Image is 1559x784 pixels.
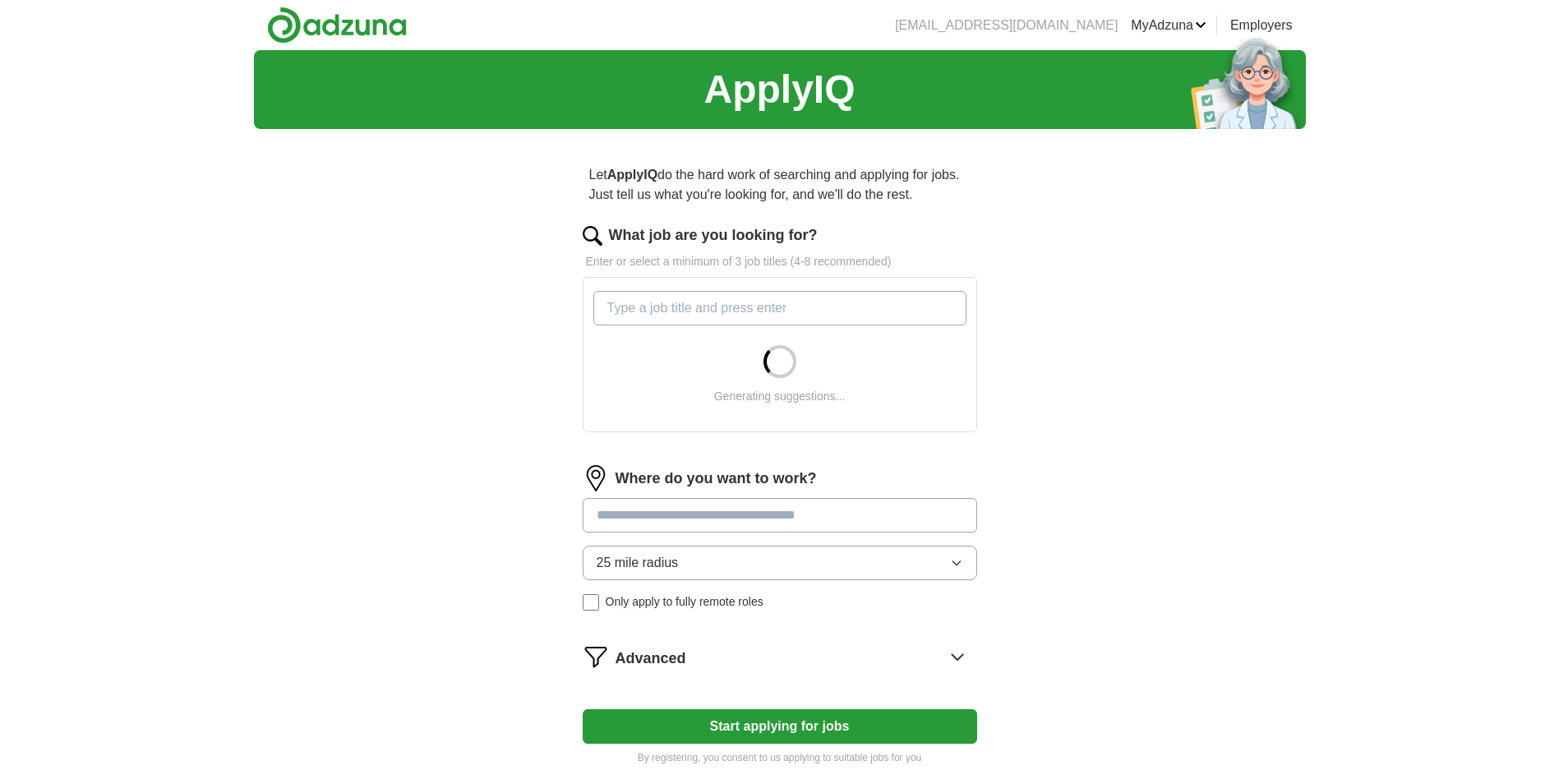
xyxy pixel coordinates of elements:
[583,546,977,580] button: 25 mile radius
[583,750,977,765] p: By registering, you consent to us applying to suitable jobs for you
[583,253,977,270] p: Enter or select a minimum of 3 job titles (4-8 recommended)
[1131,16,1206,35] a: MyAdzuna
[895,16,1118,35] li: [EMAIL_ADDRESS][DOMAIN_NAME]
[583,465,609,491] img: location.png
[583,643,609,670] img: filter
[607,168,657,182] strong: ApplyIQ
[714,388,846,405] div: Generating suggestions...
[593,291,966,325] input: Type a job title and press enter
[616,648,686,670] span: Advanced
[609,224,818,247] label: What job are you looking for?
[583,226,602,246] img: search.png
[606,593,763,611] span: Only apply to fully remote roles
[267,7,407,44] img: Adzuna logo
[616,468,817,490] label: Where do you want to work?
[703,60,855,119] h1: ApplyIQ
[1230,16,1293,35] a: Employers
[597,553,679,573] span: 25 mile radius
[583,159,977,211] p: Let do the hard work of searching and applying for jobs. Just tell us what you're looking for, an...
[583,709,977,744] button: Start applying for jobs
[583,594,599,611] input: Only apply to fully remote roles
